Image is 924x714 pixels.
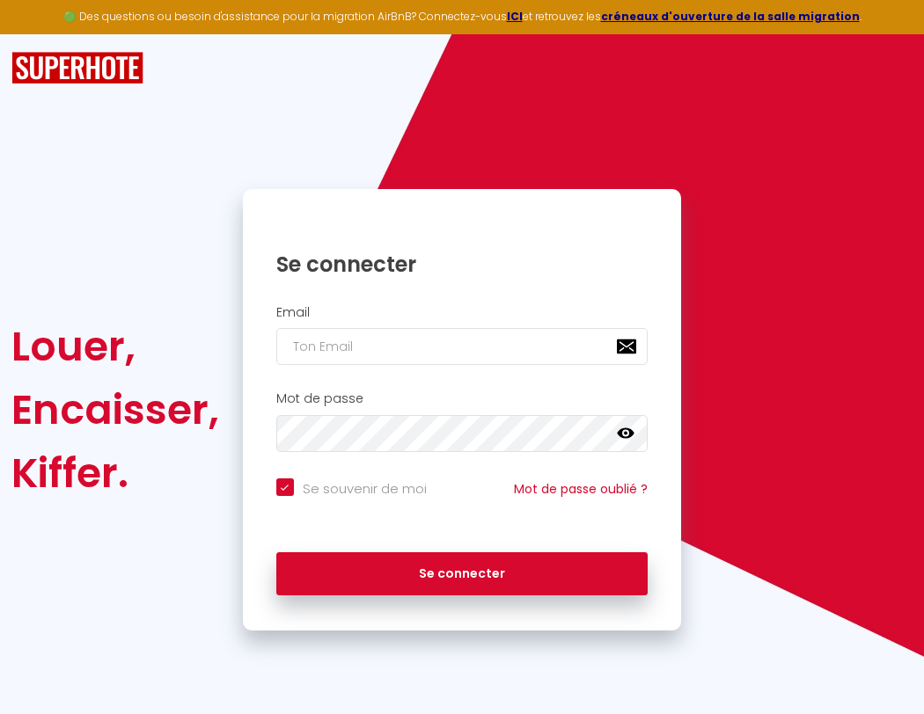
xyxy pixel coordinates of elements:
[11,315,219,378] div: Louer,
[601,9,860,24] a: créneaux d'ouverture de la salle migration
[507,9,523,24] a: ICI
[276,391,649,406] h2: Mot de passe
[11,441,219,505] div: Kiffer.
[276,305,649,320] h2: Email
[11,52,143,84] img: SuperHote logo
[276,552,649,596] button: Se connecter
[276,251,649,278] h1: Se connecter
[276,328,649,365] input: Ton Email
[11,378,219,441] div: Encaisser,
[514,480,648,498] a: Mot de passe oublié ?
